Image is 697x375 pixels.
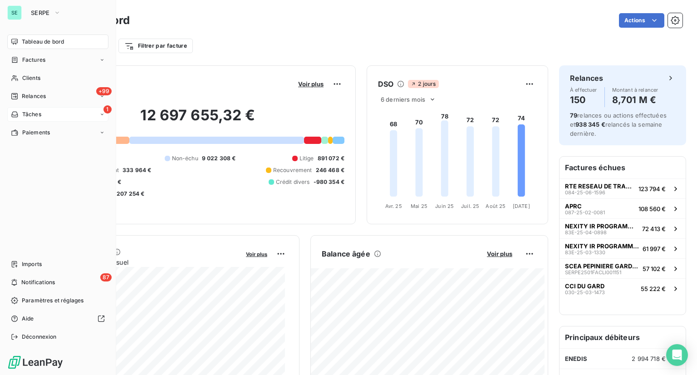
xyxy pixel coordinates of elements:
span: Aide [22,315,34,323]
a: Aide [7,311,108,326]
span: Factures [22,56,45,64]
span: 61 997 € [643,245,666,252]
span: 030-25-03-1473 [565,290,605,295]
span: -980 354 € [314,178,345,186]
span: 72 413 € [642,225,666,232]
span: Voir plus [298,80,324,88]
button: CCI DU GARD030-25-03-147355 222 € [560,278,686,298]
span: Tableau de bord [22,38,64,46]
span: 83E-25-03-1330 [565,250,605,255]
span: 9 022 308 € [202,154,236,163]
span: SCEA PEPINIERE GARDOISE [565,262,639,270]
h6: Principaux débiteurs [560,326,686,348]
button: APRC087-25-02-0081108 560 € [560,198,686,218]
span: NEXITY IR PROGRAMMES REGION SUD [565,242,639,250]
tspan: Juil. 25 [461,203,479,209]
span: 6 derniers mois [381,96,425,103]
span: Litige [299,154,314,163]
button: Voir plus [243,250,270,258]
span: Montant à relancer [612,87,658,93]
span: relances ou actions effectuées et relancés la semaine dernière. [570,112,667,137]
span: Imports [22,260,42,268]
span: SERPE2501FACLI001151 [565,270,621,275]
span: 83E-25-04-0898 [565,230,607,235]
span: 084-25-06-1596 [565,190,605,195]
span: Paramètres et réglages [22,296,83,305]
tspan: Août 25 [486,203,506,209]
h4: 150 [570,93,597,107]
tspan: Avr. 25 [385,203,402,209]
span: RTE RESEAU DE TRANSPORT ELECTRICITE [565,183,635,190]
span: Chiffre d'affaires mensuel [51,257,240,267]
span: 79 [570,112,577,119]
span: 891 072 € [318,154,344,163]
h2: 12 697 655,32 € [51,106,344,133]
span: SERPE [31,9,50,16]
span: Notifications [21,278,55,286]
span: 1 [103,105,112,113]
div: Open Intercom Messenger [666,344,688,366]
h4: 8,701 M € [612,93,658,107]
span: Clients [22,74,40,82]
div: SE [7,5,22,20]
span: Relances [22,92,46,100]
span: 087-25-02-0081 [565,210,605,215]
button: Voir plus [484,250,515,258]
span: 87 [100,273,112,281]
h6: Relances [570,73,603,84]
span: 938 345 € [575,121,605,128]
h6: Balance âgée [322,248,370,259]
span: Paiements [22,128,50,137]
span: CCI DU GARD [565,282,604,290]
span: Crédit divers [276,178,310,186]
span: 2 jours [408,80,438,88]
span: NEXITY IR PROGRAMMES REGION SUD [565,222,638,230]
img: Logo LeanPay [7,355,64,370]
span: ENEDIS [565,355,587,362]
span: Voir plus [246,251,267,257]
span: +99 [96,87,112,95]
span: Déconnexion [22,333,57,341]
button: Filtrer par facture [118,39,193,53]
span: Tâches [22,110,41,118]
span: 55 222 € [641,285,666,292]
span: APRC [565,202,582,210]
button: NEXITY IR PROGRAMMES REGION SUD83E-25-03-133061 997 € [560,238,686,258]
tspan: Mai 25 [411,203,427,209]
span: Recouvrement [273,166,312,174]
span: 333 964 € [123,166,151,174]
button: SCEA PEPINIERE GARDOISESERPE2501FACLI00115157 102 € [560,258,686,278]
span: 123 794 € [638,185,666,192]
h6: DSO [378,79,393,89]
span: 57 102 € [643,265,666,272]
button: Actions [619,13,664,28]
button: NEXITY IR PROGRAMMES REGION SUD83E-25-04-089872 413 € [560,218,686,238]
span: 2 994 718 € [632,355,666,362]
span: Non-échu [172,154,198,163]
button: RTE RESEAU DE TRANSPORT ELECTRICITE084-25-06-1596123 794 € [560,178,686,198]
span: 108 560 € [638,205,666,212]
span: À effectuer [570,87,597,93]
tspan: Juin 25 [435,203,454,209]
h6: Factures échues [560,157,686,178]
span: Voir plus [487,250,512,257]
button: Voir plus [295,80,326,88]
tspan: [DATE] [513,203,530,209]
span: 246 468 € [316,166,344,174]
span: -207 254 € [114,190,145,198]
